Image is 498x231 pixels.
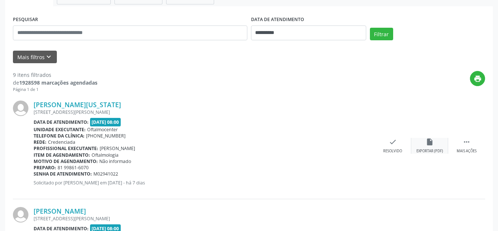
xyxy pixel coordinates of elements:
[389,138,397,146] i: check
[426,138,434,146] i: insert_drive_file
[34,145,98,152] b: Profissional executante:
[48,139,75,145] span: Credenciada
[383,149,402,154] div: Resolvido
[100,145,135,152] span: [PERSON_NAME]
[90,118,121,126] span: [DATE] 08:00
[34,101,121,109] a: [PERSON_NAME][US_STATE]
[457,149,477,154] div: Mais ações
[13,51,57,64] button: Mais filtroskeyboard_arrow_down
[86,133,126,139] span: [PHONE_NUMBER]
[45,53,53,61] i: keyboard_arrow_down
[416,149,443,154] div: Exportar (PDF)
[470,71,485,86] button: print
[34,164,56,171] b: Preparo:
[34,109,374,115] div: [STREET_ADDRESS][PERSON_NAME]
[58,164,89,171] span: 81 99861-6070
[34,152,90,158] b: Item de agendamento:
[87,126,118,133] span: Oftalmocenter
[34,139,47,145] b: Rede:
[463,138,471,146] i: 
[34,119,89,125] b: Data de atendimento:
[34,207,86,215] a: [PERSON_NAME]
[34,180,374,186] p: Solicitado por [PERSON_NAME] em [DATE] - há 7 dias
[474,75,482,83] i: print
[34,133,85,139] b: Telefone da clínica:
[34,158,98,164] b: Motivo de agendamento:
[34,171,92,177] b: Senha de atendimento:
[13,79,97,86] div: de
[34,126,86,133] b: Unidade executante:
[13,101,28,116] img: img
[99,158,131,164] span: Não informado
[92,152,119,158] span: Oftalmologia
[13,207,28,222] img: img
[13,71,97,79] div: 9 itens filtrados
[93,171,118,177] span: M02941022
[370,28,393,40] button: Filtrar
[251,14,304,26] label: DATA DE ATENDIMENTO
[34,215,374,222] div: [STREET_ADDRESS][PERSON_NAME]
[13,86,97,93] div: Página 1 de 1
[19,79,97,86] strong: 1928598 marcações agendadas
[13,14,38,26] label: PESQUISAR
